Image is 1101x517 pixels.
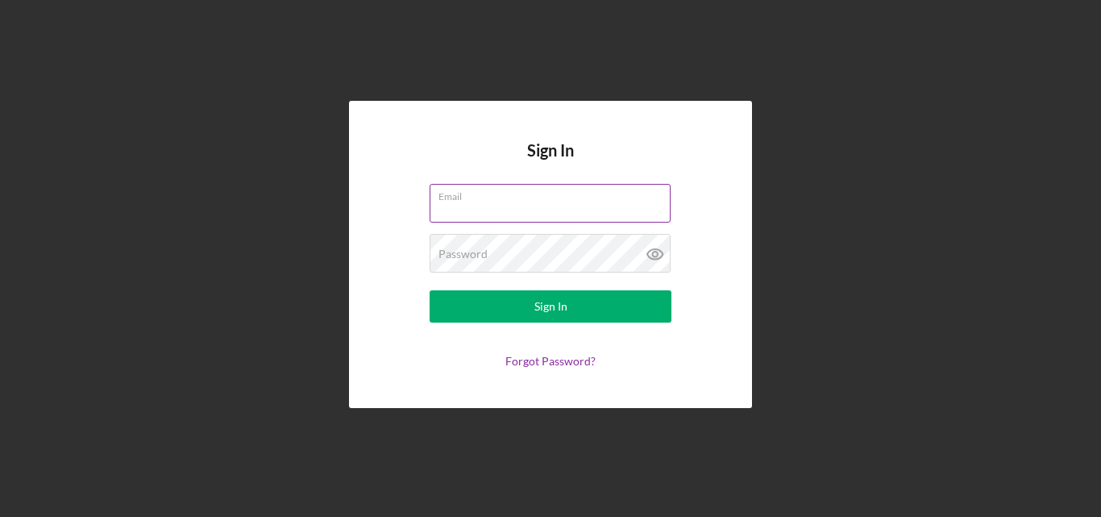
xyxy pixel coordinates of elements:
label: Email [438,185,671,202]
label: Password [438,248,488,261]
h4: Sign In [527,141,574,184]
div: Sign In [534,290,567,323]
button: Sign In [430,290,671,323]
a: Forgot Password? [505,354,596,368]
